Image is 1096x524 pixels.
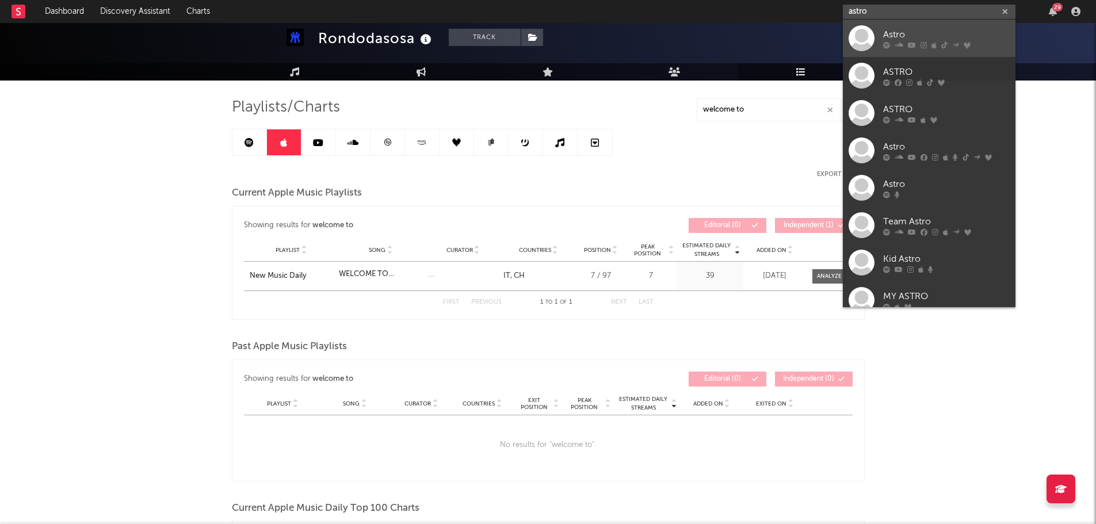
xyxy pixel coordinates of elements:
button: Editorial(0) [689,372,766,387]
span: Song [343,400,360,407]
div: Astro [883,28,1010,41]
span: Estimated Daily Streams [617,395,670,412]
div: [DATE] [746,270,804,282]
div: Rondodasosa [318,29,434,48]
input: Search Playlists/Charts [697,98,841,121]
div: Astro [883,177,1010,191]
div: WELCOME TO [PERSON_NAME] [339,269,422,280]
span: Editorial ( 0 ) [696,222,749,229]
a: New Music Daily [250,270,333,282]
input: Search for artists [843,5,1015,19]
div: Astro [883,140,1010,154]
button: Independent(1) [775,218,853,233]
div: welcome to [312,219,353,232]
span: Independent ( 0 ) [782,376,835,383]
span: Countries [519,247,551,254]
a: IT [503,272,510,280]
div: 7 [628,270,674,282]
a: Astro [843,20,1015,57]
div: Showing results for [244,218,548,233]
span: Playlist [276,247,300,254]
div: ASTRO [883,102,1010,116]
div: 7 / 97 [579,270,623,282]
div: MY ASTRO [883,289,1010,303]
span: Countries [463,400,495,407]
span: Current Apple Music Daily Top 100 Charts [232,502,419,515]
button: Next [611,299,627,305]
a: Team Astro [843,206,1015,244]
span: Song [369,247,385,254]
span: Current Apple Music Playlists [232,186,362,200]
div: 1 1 1 [525,296,588,309]
span: Playlist [267,400,291,407]
span: Position [584,247,611,254]
span: Added On [693,400,723,407]
button: Track [449,29,521,46]
span: Peak Position [565,397,604,411]
a: ASTRO [843,57,1015,94]
span: Curator [404,400,431,407]
a: Astro [843,169,1015,206]
div: Showing results for [244,372,548,387]
span: Playlists/Charts [232,101,340,114]
button: Independent(0) [775,372,853,387]
div: 39 [680,270,740,282]
button: Export CSV [817,171,865,178]
div: 29 [1052,3,1063,12]
button: First [443,299,460,305]
a: MY ASTRO [843,281,1015,319]
span: Exited On [756,400,786,407]
span: of [560,300,567,305]
a: ASTRO [843,94,1015,132]
button: Editorial(0) [689,218,766,233]
span: Estimated Daily Streams [680,242,734,259]
span: to [545,300,552,305]
div: Kid Astro [883,252,1010,266]
a: Kid Astro [843,244,1015,281]
button: 29 [1049,7,1057,16]
span: Independent ( 1 ) [782,222,835,229]
div: welcome to [312,372,353,386]
button: Last [639,299,654,305]
div: No results for " welcome to ". [244,415,853,475]
span: Added On [757,247,786,254]
a: Astro [843,132,1015,169]
button: Previous [471,299,502,305]
span: Past Apple Music Playlists [232,340,347,354]
span: Editorial ( 0 ) [696,376,749,383]
span: Peak Position [628,243,667,257]
span: Curator [446,247,473,254]
div: ASTRO [883,65,1010,79]
span: Exit Position [516,397,552,411]
div: Team Astro [883,215,1010,228]
a: CH [510,272,525,280]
